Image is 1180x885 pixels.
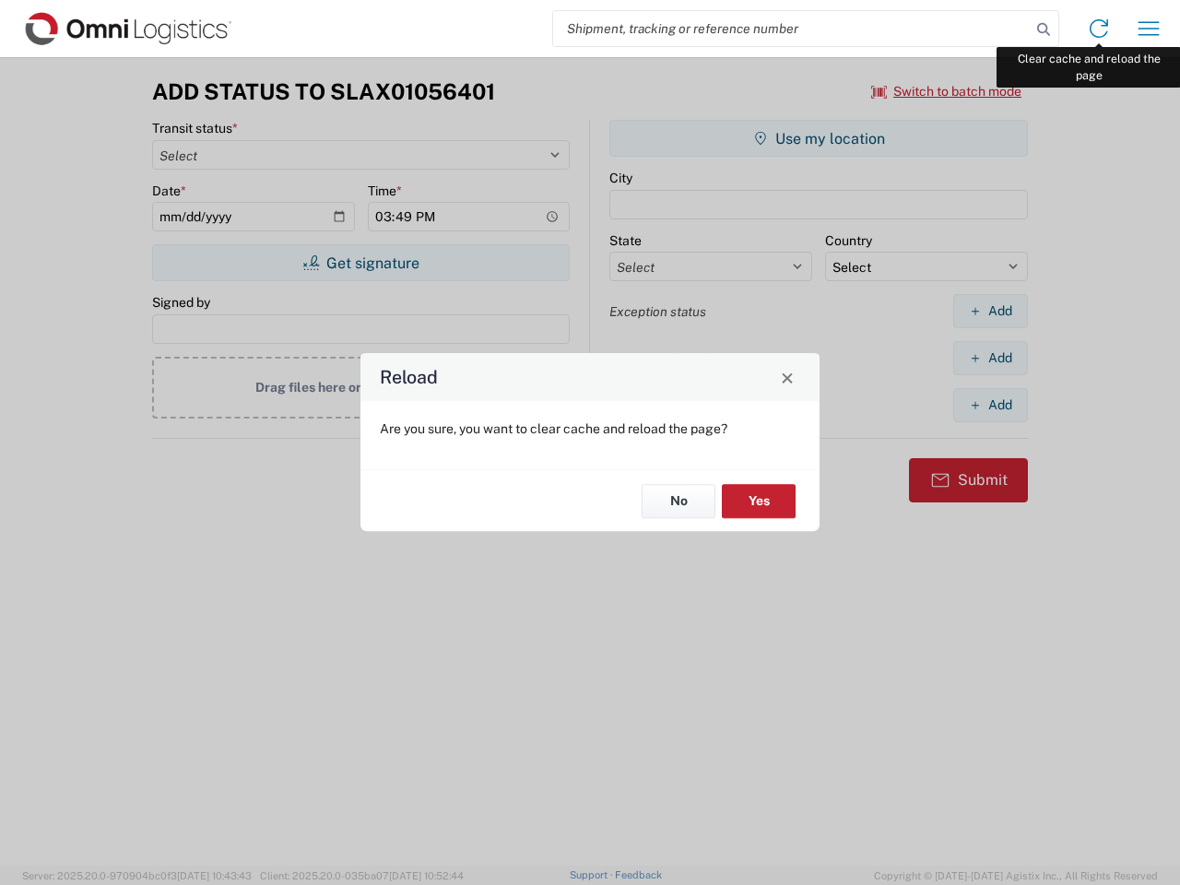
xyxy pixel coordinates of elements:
button: Close [774,364,800,390]
button: Yes [722,484,796,518]
p: Are you sure, you want to clear cache and reload the page? [380,420,800,437]
button: No [642,484,715,518]
h4: Reload [380,364,438,391]
input: Shipment, tracking or reference number [553,11,1031,46]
